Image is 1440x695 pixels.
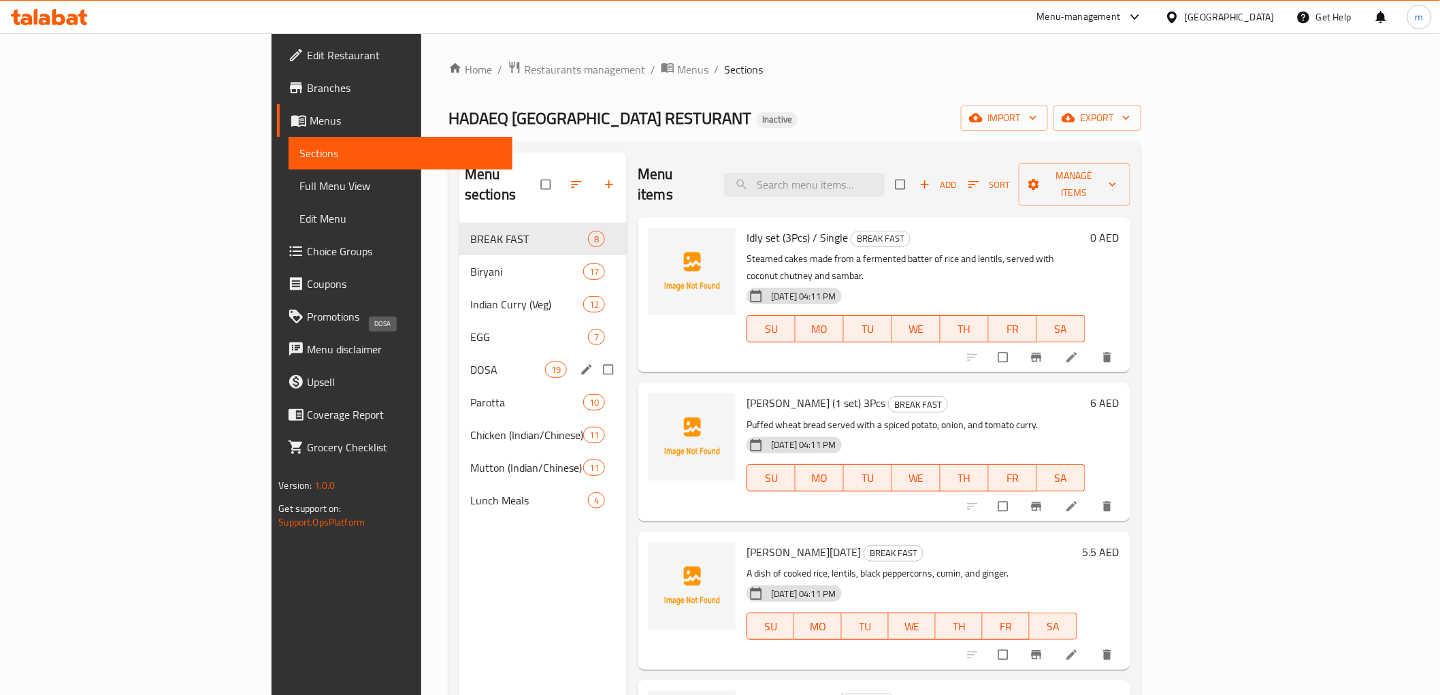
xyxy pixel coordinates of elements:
[277,71,512,104] a: Branches
[1021,491,1054,521] button: Branch-specific-item
[1092,342,1125,372] button: delete
[766,438,841,451] span: [DATE] 04:11 PM
[508,61,645,78] a: Restaurants management
[583,263,605,280] div: items
[898,319,935,339] span: WE
[277,300,512,333] a: Promotions
[307,406,501,423] span: Coverage Report
[583,427,605,443] div: items
[1065,648,1081,662] a: Edit menu item
[448,61,1141,78] nav: breadcrumb
[289,169,512,202] a: Full Menu View
[307,47,501,63] span: Edit Restaurant
[459,255,627,288] div: Biryani17
[1030,613,1077,640] button: SA
[794,613,841,640] button: MO
[448,103,751,133] span: HADAEQ [GEOGRAPHIC_DATA] RESTURANT
[545,361,567,378] div: items
[278,513,365,531] a: Support.OpsPlatform
[844,315,892,342] button: TU
[747,542,861,562] span: [PERSON_NAME][DATE]
[889,397,947,413] span: BREAK FAST
[724,173,885,197] input: search
[1021,342,1054,372] button: Branch-specific-item
[965,174,1013,195] button: Sort
[589,233,604,246] span: 8
[714,61,719,78] li: /
[919,177,956,193] span: Add
[638,164,708,205] h2: Menu items
[747,464,796,491] button: SU
[983,613,1030,640] button: FR
[968,177,1010,193] span: Sort
[753,319,790,339] span: SU
[277,431,512,464] a: Grocery Checklist
[470,263,583,280] span: Biryani
[459,353,627,386] div: DOSA19edit
[747,393,885,413] span: [PERSON_NAME] (1 set) 3Pcs
[1064,110,1130,127] span: export
[994,319,1032,339] span: FR
[470,394,583,410] span: Parotta
[940,464,989,491] button: TH
[278,500,341,517] span: Get support on:
[990,494,1019,519] span: Select to update
[1185,10,1275,25] div: [GEOGRAPHIC_DATA]
[898,468,935,488] span: WE
[277,39,512,71] a: Edit Restaurant
[916,174,960,195] span: Add item
[849,468,887,488] span: TU
[470,296,583,312] span: Indian Curry (Veg)
[801,319,838,339] span: MO
[289,202,512,235] a: Edit Menu
[724,61,763,78] span: Sections
[649,543,736,630] img: Milagu Pongal
[278,476,312,494] span: Version:
[851,231,910,246] span: BREAK FAST
[470,361,545,378] span: DOSA
[1043,319,1080,339] span: SA
[1035,617,1071,636] span: SA
[1092,491,1125,521] button: delete
[584,298,604,311] span: 12
[277,268,512,300] a: Coupons
[796,315,844,342] button: MO
[584,396,604,409] span: 10
[800,617,836,636] span: MO
[1030,167,1119,201] span: Manage items
[307,439,501,455] span: Grocery Checklist
[307,341,501,357] span: Menu disclaimer
[747,565,1077,582] p: A dish of cooked rice, lentils, black peppercorns, cumin, and ginger.
[753,617,789,636] span: SU
[1037,9,1121,25] div: Menu-management
[989,464,1037,491] button: FR
[546,363,566,376] span: 19
[299,145,501,161] span: Sections
[1065,351,1081,364] a: Edit menu item
[307,276,501,292] span: Coupons
[589,331,604,344] span: 7
[533,172,561,197] span: Select all sections
[990,344,1019,370] span: Select to update
[277,235,512,268] a: Choice Groups
[1091,393,1119,413] h6: 6 AED
[307,374,501,390] span: Upsell
[989,315,1037,342] button: FR
[1083,543,1119,562] h6: 5.5 AED
[470,492,588,508] span: Lunch Meals
[299,210,501,227] span: Edit Menu
[470,427,583,443] span: Chicken (Indian/Chinese)
[651,61,655,78] li: /
[941,617,977,636] span: TH
[990,642,1019,668] span: Select to update
[1091,228,1119,247] h6: 0 AED
[459,217,627,522] nav: Menu sections
[747,250,1085,285] p: Steamed cakes made from a fermented batter of rice and lentils, served with coconut chutney and s...
[1043,468,1080,488] span: SA
[946,319,983,339] span: TH
[842,613,889,640] button: TU
[892,464,940,491] button: WE
[946,468,983,488] span: TH
[1037,315,1085,342] button: SA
